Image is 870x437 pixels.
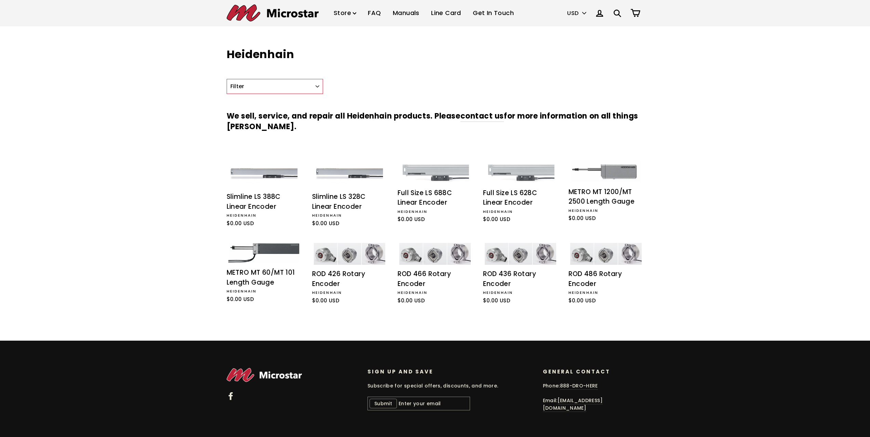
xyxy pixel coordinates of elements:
span: $0.00 USD [568,297,596,304]
span: $0.00 USD [483,216,511,223]
span: $0.00 USD [568,215,596,222]
div: METRO MT 1200/MT 2500 Length Gauge [568,187,644,207]
img: ROD 436 Rotary Encoder [485,243,556,265]
div: Full Size LS 628C Linear Encoder [483,188,558,208]
p: Subscribe for special offers, discounts, and more. [367,382,533,390]
span: $0.00 USD [483,297,511,304]
span: $0.00 USD [398,216,425,223]
div: Heidenhain [312,290,387,296]
a: Slimline LS 328C Linear Encoder Slimline LS 328C Linear Encoder Heidenhain $0.00 USD [312,161,387,230]
input: Enter your email [367,397,470,410]
a: Full Size LS 688C Linear Encoder Full Size LS 688C Linear Encoder Heidenhain $0.00 USD [398,161,473,226]
div: Heidenhain [483,209,558,215]
p: Phone: [543,382,640,390]
a: METRO MT 60/MT 101 Length Gauge METRO MT 60/MT 101 Length Gauge Heidenhain $0.00 USD [227,243,302,305]
div: ROD 426 Rotary Encoder [312,269,387,289]
a: contact us [460,111,504,122]
h1: Heidenhain [227,47,644,62]
img: METRO MT 60/MT 101 Length Gauge [228,243,300,263]
a: METRO MT 1200/MT 2500 Length Gauge METRO MT 1200/MT 2500 Length Gauge Heidenhain $0.00 USD [568,161,644,224]
a: ROD 486 Rotary Encoder ROD 486 Rotary Encoder Heidenhain $0.00 USD [568,243,644,306]
div: Heidenhain [568,290,644,296]
a: Full Size LS 628C Linear Encoder Full Size LS 628C Linear Encoder Heidenhain $0.00 USD [483,161,558,226]
img: Slimline LS 328C Linear Encoder [314,161,385,187]
a: [EMAIL_ADDRESS][DOMAIN_NAME] [543,397,603,412]
div: Heidenhain [398,290,473,296]
div: Slimline LS 388C Linear Encoder [227,192,302,211]
a: Slimline LS 388C Linear Encoder Slimline LS 388C Linear Encoder Heidenhain $0.00 USD [227,161,302,230]
div: METRO MT 60/MT 101 Length Gauge [227,268,302,287]
div: ROD 466 Rotary Encoder [398,269,473,289]
div: Heidenhain [398,209,473,215]
div: Heidenhain [312,213,387,219]
div: Slimline LS 328C Linear Encoder [312,192,387,211]
p: General Contact [543,368,640,375]
div: Heidenhain [568,208,644,214]
img: Full Size LS 688C Linear Encoder [399,161,471,183]
img: Slimline LS 388C Linear Encoder [228,161,300,187]
img: ROD 466 Rotary Encoder [399,243,471,265]
a: Get In Touch [468,3,519,23]
a: FAQ [363,3,386,23]
div: ROD 486 Rotary Encoder [568,269,644,289]
div: Heidenhain [227,288,302,295]
button: Submit [370,399,397,408]
a: ROD 436 Rotary Encoder ROD 436 Rotary Encoder Heidenhain $0.00 USD [483,243,558,306]
img: METRO MT 1200/MT 2500 Length Gauge [570,161,642,182]
div: Heidenhain [227,213,302,219]
a: Line Card [426,3,466,23]
p: Email: [543,397,640,412]
h3: We sell, service, and repair all Heidenhain products. Please for more information on all things [... [227,101,644,142]
a: 888-DRO-HERE [560,382,598,390]
span: $0.00 USD [227,220,254,227]
span: $0.00 USD [227,296,254,303]
div: Full Size LS 688C Linear Encoder [398,188,473,208]
span: $0.00 USD [398,297,425,304]
span: $0.00 USD [312,220,340,227]
span: $0.00 USD [312,297,340,304]
div: ROD 436 Rotary Encoder [483,269,558,289]
img: ROD 486 Rotary Encoder [570,243,642,265]
img: Full Size LS 628C Linear Encoder [485,161,556,183]
img: ROD 426 Rotary Encoder [314,243,385,265]
img: Microstar Electronics [227,4,319,22]
p: Sign up and save [367,368,533,375]
ul: Primary [329,3,519,23]
a: Manuals [388,3,425,23]
div: Heidenhain [483,290,558,296]
a: ROD 426 Rotary Encoder ROD 426 Rotary Encoder Heidenhain $0.00 USD [312,243,387,306]
a: Store [329,3,361,23]
img: Microstar Electronics [227,368,302,382]
a: ROD 466 Rotary Encoder ROD 466 Rotary Encoder Heidenhain $0.00 USD [398,243,473,306]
